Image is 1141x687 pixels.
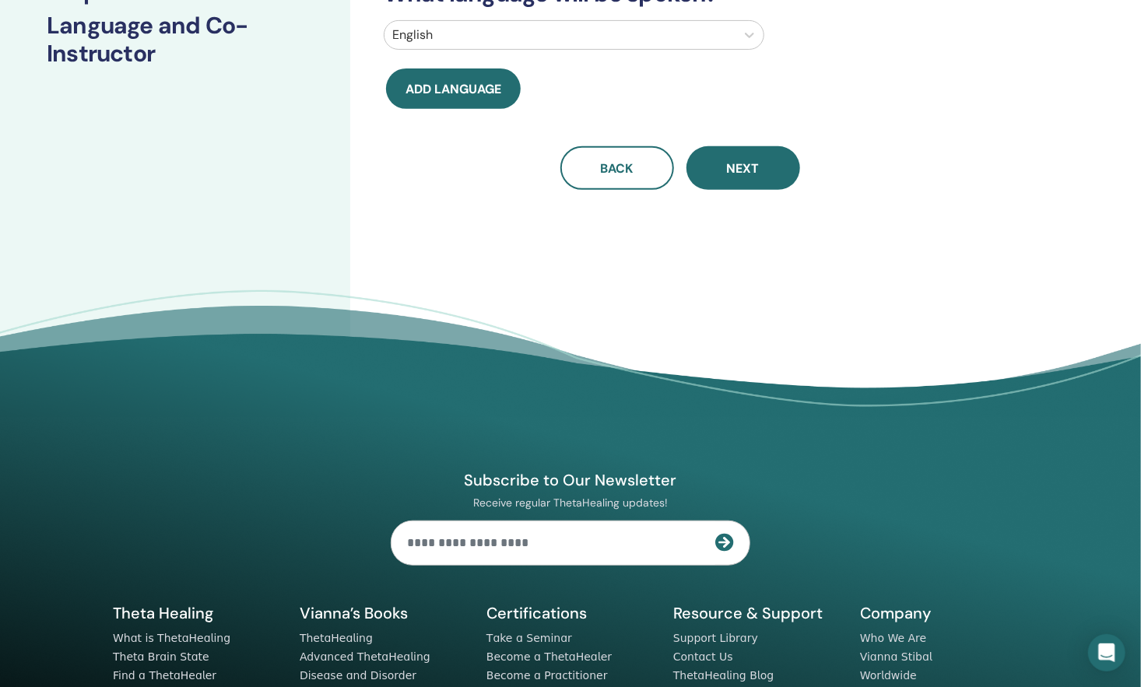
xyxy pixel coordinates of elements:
p: Receive regular ThetaHealing updates! [391,496,750,510]
h4: Subscribe to Our Newsletter [391,470,750,490]
a: Become a Practitioner [486,669,608,682]
h5: Certifications [486,603,655,623]
a: Theta Brain State [113,650,209,663]
a: Disease and Disorder [300,669,416,682]
button: Back [560,146,674,190]
h5: Company [860,603,1028,623]
a: Who We Are [860,632,926,644]
a: ThetaHealing Blog [673,669,774,682]
a: Contact Us [673,650,733,663]
a: ThetaHealing [300,632,373,644]
span: Add language [405,81,501,97]
a: Become a ThetaHealer [486,650,612,663]
button: Add language [386,68,521,109]
a: Take a Seminar [486,632,572,644]
h5: Theta Healing [113,603,281,623]
a: Worldwide [860,669,917,682]
div: Open Intercom Messenger [1088,634,1125,671]
a: Advanced ThetaHealing [300,650,430,663]
a: Vianna Stibal [860,650,932,663]
a: What is ThetaHealing [113,632,230,644]
h3: Language and Co-Instructor [47,12,304,68]
a: Support Library [673,632,758,644]
a: Find a ThetaHealer [113,669,216,682]
span: Next [727,160,760,177]
button: Next [686,146,800,190]
h5: Vianna’s Books [300,603,468,623]
h5: Resource & Support [673,603,841,623]
span: Back [601,160,634,177]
